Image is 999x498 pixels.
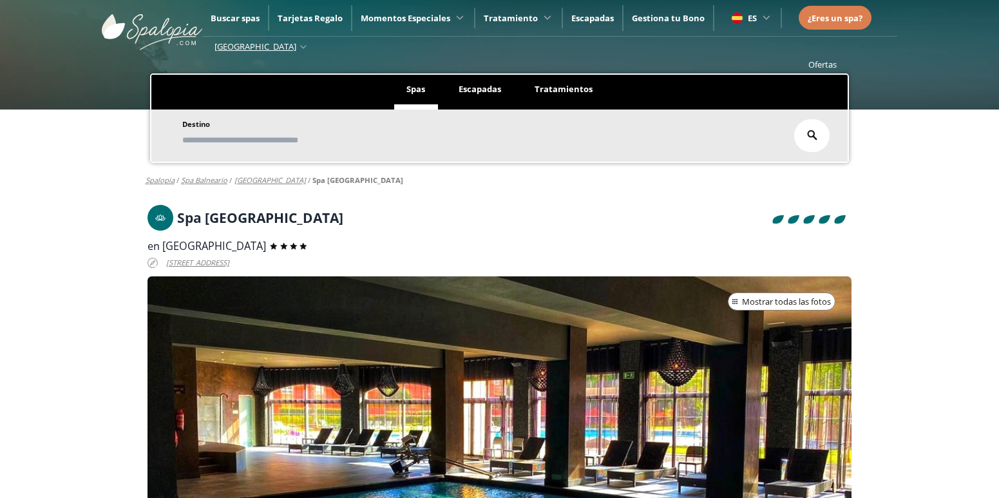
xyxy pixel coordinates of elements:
[177,211,343,225] h1: Spa [GEOGRAPHIC_DATA]
[571,12,614,24] a: Escapadas
[211,12,260,24] a: Buscar spas
[229,175,232,186] span: /
[808,59,837,70] a: Ofertas
[312,175,403,185] a: Spa [GEOGRAPHIC_DATA]
[308,175,310,186] span: /
[146,175,175,185] a: Spalopia
[166,256,229,271] span: [STREET_ADDRESS]
[176,175,179,186] span: /
[182,119,210,129] span: Destino
[234,175,306,185] a: [GEOGRAPHIC_DATA]
[102,1,202,50] img: ImgLogoSpalopia.BvClDcEz.svg
[535,83,593,95] span: Tratamientos
[808,12,862,24] span: ¿Eres un spa?
[632,12,705,24] a: Gestiona tu Bono
[808,11,862,25] a: ¿Eres un spa?
[147,239,266,253] span: en [GEOGRAPHIC_DATA]
[278,12,343,24] a: Tarjetas Regalo
[459,83,501,95] span: Escapadas
[181,175,227,185] a: spa balneario
[406,83,425,95] span: Spas
[728,292,836,311] button: Mostrar todas las fotos
[214,41,296,52] span: [GEOGRAPHIC_DATA]
[742,296,831,309] span: Mostrar todas las fotos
